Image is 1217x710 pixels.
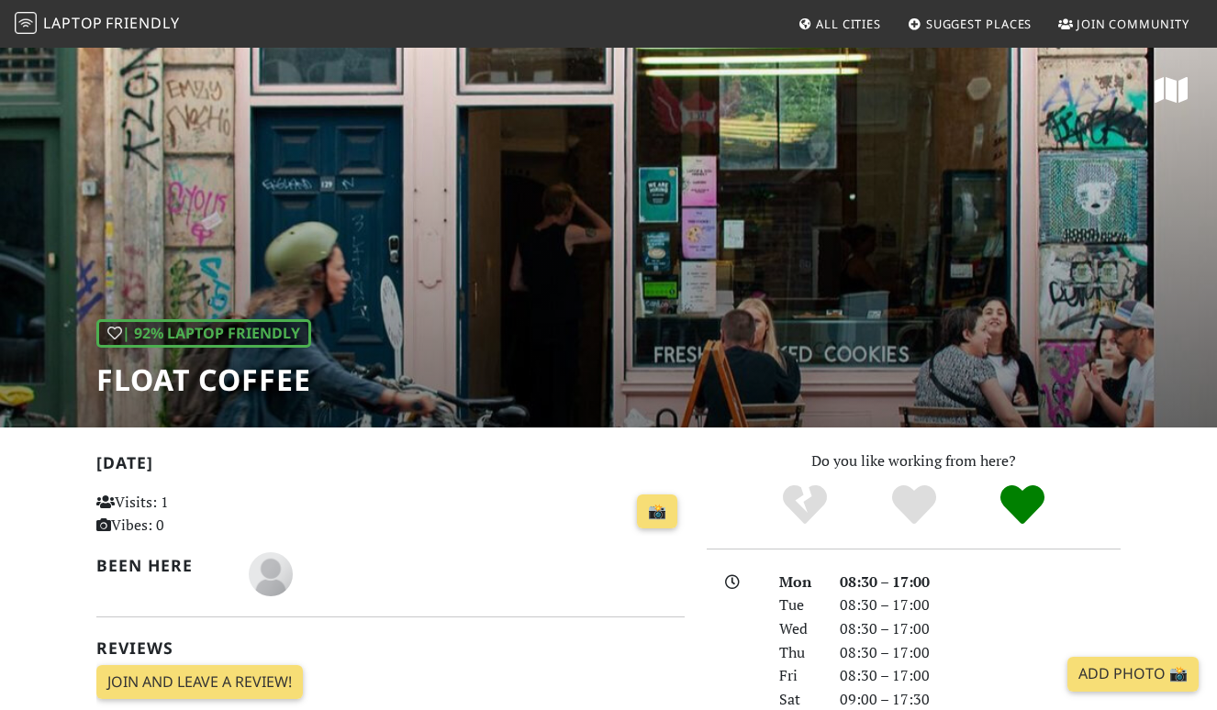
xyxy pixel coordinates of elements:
div: 08:30 – 17:00 [829,641,1132,665]
div: | 92% Laptop Friendly [96,319,311,349]
p: Visits: 1 Vibes: 0 [96,491,278,538]
a: Join and leave a review! [96,665,303,700]
span: All Cities [816,16,881,32]
div: No [750,483,859,528]
span: Bella Sagstrom [249,562,293,582]
span: Friendly [106,13,179,33]
div: Fri [768,664,829,688]
div: Tue [768,594,829,617]
div: 08:30 – 17:00 [829,617,1132,641]
div: 08:30 – 17:00 [829,664,1132,688]
img: LaptopFriendly [15,12,37,34]
a: LaptopFriendly LaptopFriendly [15,8,180,40]
div: 08:30 – 17:00 [829,571,1132,594]
div: Definitely! [968,483,1077,528]
div: 08:30 – 17:00 [829,594,1132,617]
img: blank-535327c66bd565773addf3077783bbfce4b00ec00e9fd257753287c682c7fa38.png [249,552,293,596]
h1: Float Coffee [96,362,311,397]
div: Yes [859,483,968,528]
div: Wed [768,617,829,641]
span: Suggest Places [926,16,1033,32]
a: All Cities [790,7,888,40]
a: 📸 [637,494,677,529]
div: Thu [768,641,829,665]
span: Join Community [1077,16,1189,32]
span: Laptop [43,13,103,33]
h2: [DATE] [96,453,685,480]
div: Mon [768,571,829,594]
a: Suggest Places [900,7,1040,40]
h2: Been here [96,556,227,575]
p: Do you like working from here? [707,449,1121,473]
a: Join Community [1051,7,1197,40]
a: Add Photo 📸 [1067,657,1199,692]
h2: Reviews [96,638,685,658]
